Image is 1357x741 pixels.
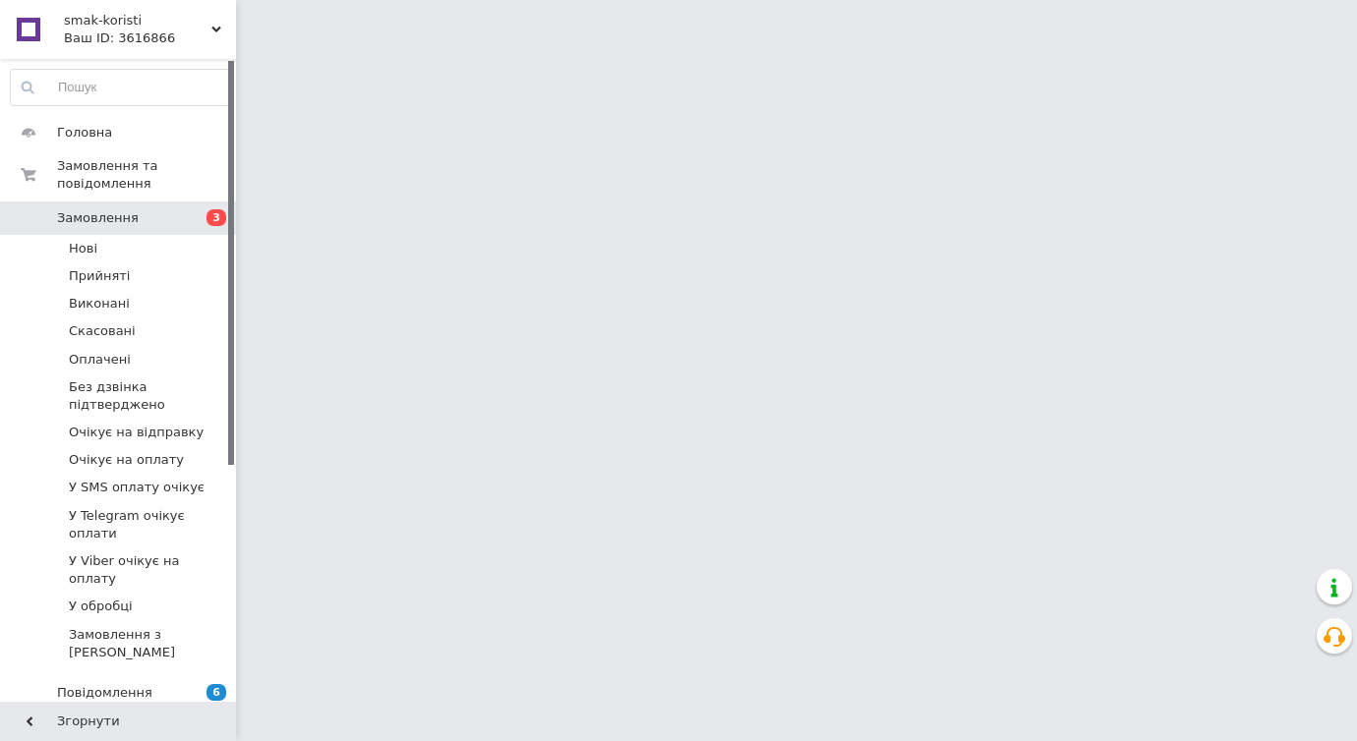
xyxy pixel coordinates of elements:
span: У обробці [69,598,133,615]
span: У Telegram очікує оплати [69,507,230,542]
div: Ваш ID: 3616866 [64,29,236,47]
span: Замовлення з [PERSON_NAME] [69,626,230,661]
span: Скасовані [69,322,136,340]
span: Замовлення [57,209,139,227]
span: 6 [206,684,226,701]
span: Очікує на оплату [69,451,184,469]
span: Прийняті [69,267,130,285]
span: Очікує на відправку [69,424,204,441]
span: У SMS оплату очікує [69,479,205,496]
span: Нові [69,240,97,257]
span: Повідомлення [57,684,152,702]
span: Замовлення та повідомлення [57,157,236,193]
input: Пошук [11,70,231,105]
span: smak-koristi [64,12,211,29]
span: Виконані [69,295,130,313]
span: Головна [57,124,112,142]
span: У Viber очікує на оплату [69,552,230,588]
span: Без дзвінка підтверджено [69,378,230,414]
span: Оплачені [69,351,131,369]
span: 3 [206,209,226,226]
